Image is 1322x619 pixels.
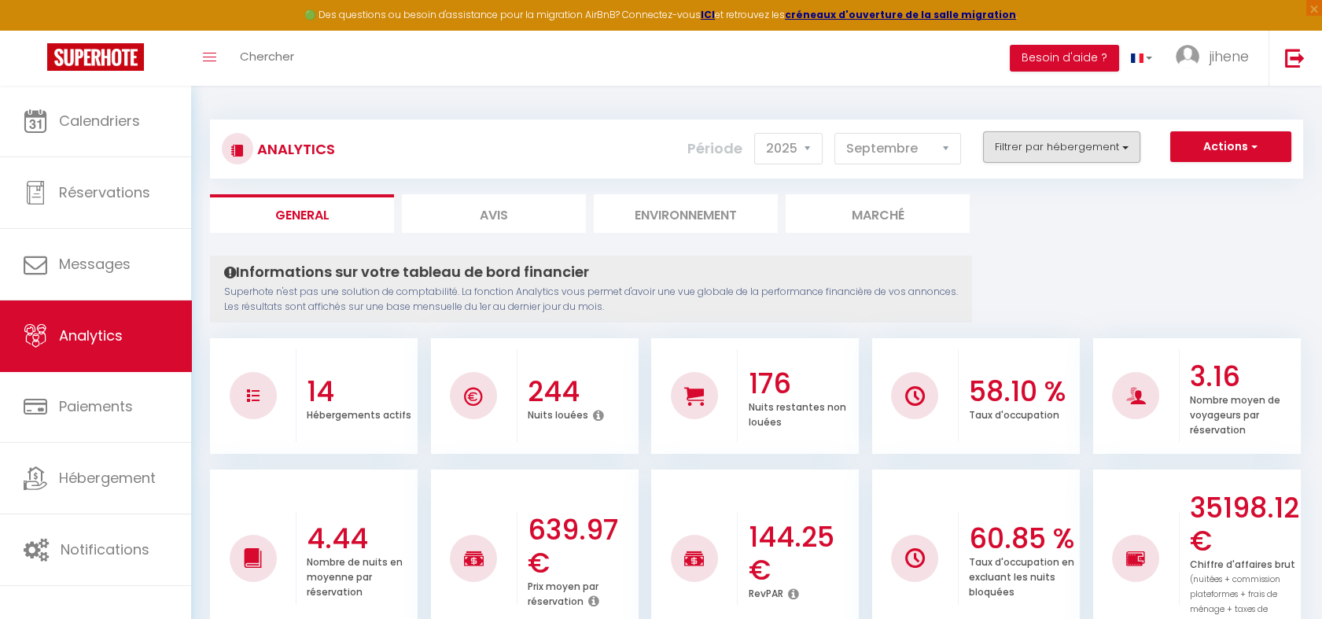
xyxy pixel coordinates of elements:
li: General [210,194,394,233]
p: Nuits restantes non louées [748,397,845,429]
span: Hébergement [59,468,156,488]
p: Taux d'occupation en excluant les nuits bloquées [969,552,1074,599]
img: ... [1176,45,1199,68]
p: Nombre moyen de voyageurs par réservation [1190,390,1280,437]
img: NO IMAGE [247,389,260,402]
img: NO IMAGE [905,548,925,568]
p: Taux d'occupation [969,405,1059,422]
span: Réservations [59,182,150,202]
h3: 639.97 € [528,514,635,580]
h3: 35198.12 € [1190,492,1297,558]
span: Analytics [59,326,123,345]
span: Notifications [61,540,149,559]
li: Marché [786,194,970,233]
p: Nuits louées [528,405,588,422]
span: Messages [59,254,131,274]
h3: 14 [307,375,414,408]
p: Prix moyen par réservation [528,577,598,608]
button: Filtrer par hébergement [983,131,1140,163]
img: NO IMAGE [1126,549,1146,568]
span: Paiements [59,396,133,416]
img: logout [1285,48,1305,68]
button: Besoin d'aide ? [1010,45,1119,72]
h3: 244 [528,375,635,408]
h3: 60.85 % [969,522,1076,555]
h3: Analytics [253,131,335,167]
iframe: Chat [1255,548,1310,607]
h4: Informations sur votre tableau de bord financier [224,263,958,281]
a: ICI [701,8,715,21]
span: Chercher [240,48,294,64]
p: Superhote n'est pas une solution de comptabilité. La fonction Analytics vous permet d'avoir une v... [224,285,958,315]
p: RevPAR [748,584,783,600]
p: Nombre de nuits en moyenne par réservation [307,552,403,599]
a: créneaux d'ouverture de la salle migration [785,8,1016,21]
li: Environnement [594,194,778,233]
p: Hébergements actifs [307,405,411,422]
h3: 176 [748,367,855,400]
li: Avis [402,194,586,233]
a: ... jihene [1164,31,1269,86]
span: jihene [1210,46,1249,66]
h3: 58.10 % [969,375,1076,408]
h3: 3.16 [1190,360,1297,393]
button: Actions [1170,131,1291,163]
button: Ouvrir le widget de chat LiveChat [13,6,60,53]
h3: 4.44 [307,522,414,555]
span: Calendriers [59,111,140,131]
h3: 144.25 € [748,521,855,587]
label: Période [687,131,742,166]
a: Chercher [228,31,306,86]
img: Super Booking [47,43,144,71]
